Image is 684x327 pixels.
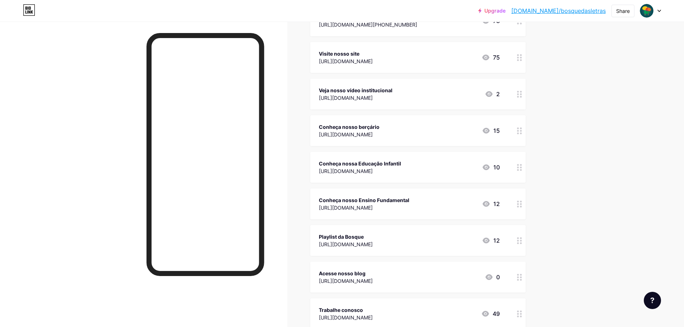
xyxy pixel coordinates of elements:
[485,90,500,98] div: 2
[319,21,417,28] div: [URL][DOMAIN_NAME][PHONE_NUMBER]
[482,200,500,208] div: 12
[616,7,630,15] div: Share
[319,306,373,314] div: Trabalhe conosco
[482,236,500,245] div: 12
[319,196,409,204] div: Conheça nosso Ensino Fundamental
[482,126,500,135] div: 15
[319,277,373,285] div: [URL][DOMAIN_NAME]
[319,87,392,94] div: Veja nosso vídeo institucional
[481,309,500,318] div: 49
[319,314,373,321] div: [URL][DOMAIN_NAME]
[319,131,380,138] div: [URL][DOMAIN_NAME]
[319,123,380,131] div: Conheça nosso berçário
[485,273,500,281] div: 0
[319,240,373,248] div: [URL][DOMAIN_NAME]
[319,57,373,65] div: [URL][DOMAIN_NAME]
[319,270,373,277] div: Acesse nosso blog
[478,8,506,14] a: Upgrade
[319,167,401,175] div: [URL][DOMAIN_NAME]
[319,50,373,57] div: Visite nosso site
[319,233,373,240] div: Playlist da Bosque
[319,204,409,211] div: [URL][DOMAIN_NAME]
[511,6,606,15] a: [DOMAIN_NAME]/bosquedasletras
[319,160,401,167] div: Conheça nossa Educação Infantil
[319,94,392,102] div: [URL][DOMAIN_NAME]
[482,163,500,172] div: 10
[640,4,653,18] img: bosquedasletras
[481,53,500,62] div: 75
